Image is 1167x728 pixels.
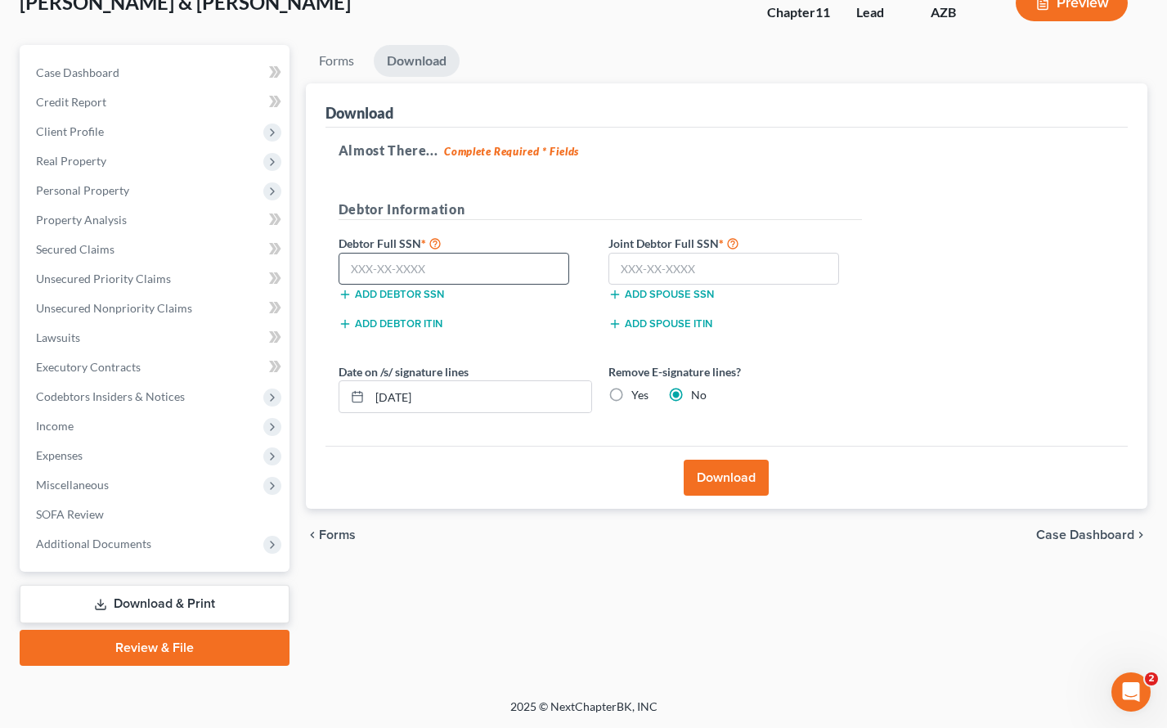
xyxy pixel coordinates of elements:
span: Income [36,419,74,433]
span: Codebtors Insiders & Notices [36,389,185,403]
span: Miscellaneous [36,478,109,492]
input: XXX-XX-XXXX [608,253,840,285]
a: Review & File [20,630,290,666]
a: Credit Report [23,88,290,117]
a: Download & Print [20,585,290,623]
label: No [691,387,707,403]
span: Forms [319,528,356,542]
span: 2 [1145,672,1158,685]
span: Unsecured Nonpriority Claims [36,301,192,315]
span: Case Dashboard [1036,528,1134,542]
button: chevron_left Forms [306,528,378,542]
h5: Debtor Information [339,200,862,220]
a: Secured Claims [23,235,290,264]
span: Expenses [36,448,83,462]
span: Executory Contracts [36,360,141,374]
label: Debtor Full SSN [330,233,600,253]
a: Case Dashboard chevron_right [1036,528,1147,542]
a: SOFA Review [23,500,290,529]
button: Add spouse ITIN [608,317,712,330]
span: Case Dashboard [36,65,119,79]
button: Add debtor ITIN [339,317,442,330]
strong: Complete Required * Fields [444,145,579,158]
div: 2025 © NextChapterBK, INC [118,699,1050,728]
input: MM/DD/YYYY [370,381,591,412]
a: Unsecured Nonpriority Claims [23,294,290,323]
a: Lawsuits [23,323,290,353]
a: Case Dashboard [23,58,290,88]
div: Download [325,103,393,123]
span: Client Profile [36,124,104,138]
iframe: Intercom live chat [1111,672,1151,712]
a: Unsecured Priority Claims [23,264,290,294]
i: chevron_right [1134,528,1147,542]
span: Lawsuits [36,330,80,344]
a: Download [374,45,460,77]
span: Real Property [36,154,106,168]
div: Chapter [767,3,830,22]
label: Yes [631,387,649,403]
span: Additional Documents [36,537,151,550]
label: Remove E-signature lines? [608,363,862,380]
a: Property Analysis [23,205,290,235]
label: Date on /s/ signature lines [339,363,469,380]
i: chevron_left [306,528,319,542]
h5: Almost There... [339,141,1115,160]
button: Add spouse SSN [608,288,714,301]
div: AZB [931,3,990,22]
button: Download [684,460,769,496]
button: Add debtor SSN [339,288,444,301]
span: Personal Property [36,183,129,197]
input: XXX-XX-XXXX [339,253,570,285]
span: Property Analysis [36,213,127,227]
a: Executory Contracts [23,353,290,382]
span: SOFA Review [36,507,104,521]
span: Secured Claims [36,242,114,256]
div: Lead [856,3,904,22]
span: 11 [815,4,830,20]
span: Credit Report [36,95,106,109]
span: Unsecured Priority Claims [36,272,171,285]
a: Forms [306,45,367,77]
label: Joint Debtor Full SSN [600,233,870,253]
